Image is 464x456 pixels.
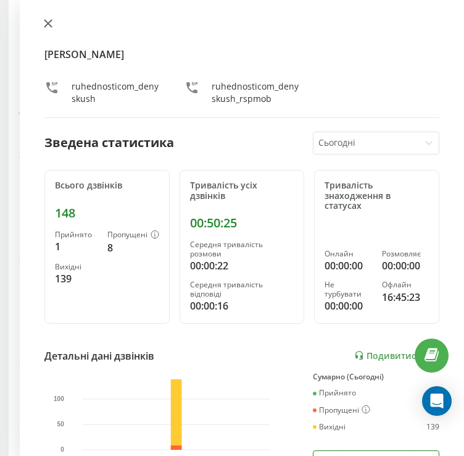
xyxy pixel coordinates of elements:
[313,405,370,415] div: Пропущені
[107,240,159,255] div: 8
[325,180,429,211] div: Тривалість знаходження в статусах
[44,348,154,363] div: Детальні дані дзвінків
[313,373,439,381] div: Сумарно (Сьогодні)
[72,80,160,105] div: ruhednosticom_denyskush
[313,423,346,431] div: Вихідні
[55,263,97,271] div: Вихідні
[44,133,174,152] div: Зведена статистика
[382,290,429,305] div: 16:45:23
[60,446,64,453] text: 0
[325,281,371,298] div: Не турбувати
[190,298,294,313] div: 00:00:16
[55,230,97,239] div: Прийнято
[55,180,159,191] div: Всього дзвінків
[382,281,429,289] div: Офлайн
[54,395,64,402] text: 100
[107,230,159,240] div: Пропущені
[190,216,294,230] div: 00:50:25
[382,258,429,273] div: 00:00:00
[190,240,294,258] div: Середня тривалість розмови
[325,250,371,258] div: Онлайн
[325,298,371,313] div: 00:00:00
[313,389,356,397] div: Прийнято
[190,281,294,298] div: Середня тривалість відповіді
[190,180,294,201] div: Тривалість усіх дзвінків
[55,271,97,286] div: 139
[57,421,65,428] text: 50
[426,423,439,431] div: 139
[422,386,452,416] div: Open Intercom Messenger
[44,47,439,62] h4: [PERSON_NAME]
[212,80,300,105] div: ruhednosticom_denyskush_rspmob
[354,350,439,361] a: Подивитись звіт
[55,239,97,254] div: 1
[55,206,159,221] div: 148
[325,258,371,273] div: 00:00:00
[382,250,429,258] div: Розмовляє
[190,258,294,273] div: 00:00:22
